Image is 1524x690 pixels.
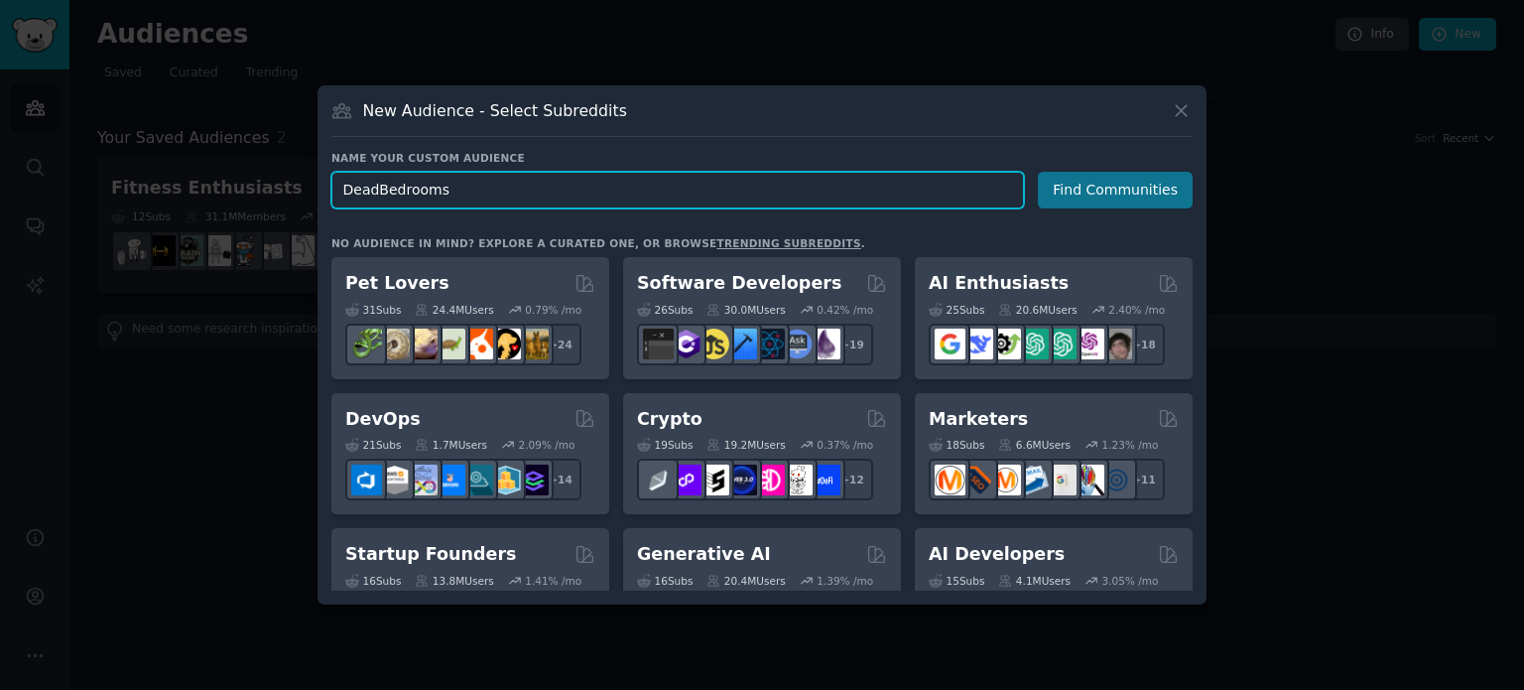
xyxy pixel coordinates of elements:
img: aws_cdk [490,465,521,495]
div: 25 Sub s [929,303,984,317]
div: 4.1M Users [998,574,1071,588]
img: AskMarketing [990,465,1021,495]
div: + 11 [1123,459,1165,500]
div: 20.6M Users [998,303,1077,317]
div: 15 Sub s [929,574,984,588]
img: bigseo [962,465,993,495]
div: 3.05 % /mo [1102,574,1159,588]
div: 2.40 % /mo [1108,303,1165,317]
img: DevOpsLinks [435,465,465,495]
div: 1.23 % /mo [1102,438,1159,452]
div: + 14 [540,459,581,500]
h2: Pet Lovers [345,271,449,296]
img: ballpython [379,329,410,359]
img: platformengineering [462,465,493,495]
div: + 18 [1123,324,1165,365]
img: OnlineMarketing [1101,465,1132,495]
img: turtle [435,329,465,359]
img: PetAdvice [490,329,521,359]
img: software [643,329,674,359]
img: ArtificalIntelligence [1101,329,1132,359]
h3: New Audience - Select Subreddits [363,100,627,121]
div: 1.7M Users [415,438,487,452]
h2: AI Developers [929,542,1065,567]
h2: DevOps [345,407,421,432]
img: AWS_Certified_Experts [379,465,410,495]
img: PlatformEngineers [518,465,549,495]
h2: Marketers [929,407,1028,432]
div: 1.41 % /mo [525,574,581,588]
img: MarketingResearch [1074,465,1104,495]
img: AskComputerScience [782,329,813,359]
img: content_marketing [935,465,965,495]
img: CryptoNews [782,465,813,495]
img: AItoolsCatalog [990,329,1021,359]
div: 24.4M Users [415,303,493,317]
img: DeepSeek [962,329,993,359]
img: ethstaker [698,465,729,495]
img: cockatiel [462,329,493,359]
img: learnjavascript [698,329,729,359]
img: Emailmarketing [1018,465,1049,495]
img: 0xPolygon [671,465,701,495]
h2: Software Developers [637,271,841,296]
img: herpetology [351,329,382,359]
div: + 19 [831,324,873,365]
img: web3 [726,465,757,495]
div: 16 Sub s [637,574,693,588]
h2: Startup Founders [345,542,516,567]
img: googleads [1046,465,1077,495]
div: 13.8M Users [415,574,493,588]
img: GoogleGeminiAI [935,329,965,359]
div: 19.2M Users [706,438,785,452]
h2: Generative AI [637,542,771,567]
input: Pick a short name, like "Digital Marketers" or "Movie-Goers" [331,172,1024,208]
h3: Name your custom audience [331,151,1193,165]
img: ethfinance [643,465,674,495]
div: 0.79 % /mo [525,303,581,317]
img: iOSProgramming [726,329,757,359]
h2: AI Enthusiasts [929,271,1069,296]
img: dogbreed [518,329,549,359]
div: 30.0M Users [706,303,785,317]
img: Docker_DevOps [407,465,438,495]
div: 20.4M Users [706,574,785,588]
div: 0.42 % /mo [817,303,873,317]
img: defi_ [810,465,840,495]
div: 16 Sub s [345,574,401,588]
img: csharp [671,329,701,359]
div: 19 Sub s [637,438,693,452]
div: 26 Sub s [637,303,693,317]
img: chatgpt_promptDesign [1018,329,1049,359]
button: Find Communities [1038,172,1193,208]
img: chatgpt_prompts_ [1046,329,1077,359]
div: 21 Sub s [345,438,401,452]
img: reactnative [754,329,785,359]
h2: Crypto [637,407,702,432]
img: elixir [810,329,840,359]
div: 0.37 % /mo [817,438,873,452]
div: 18 Sub s [929,438,984,452]
div: 1.39 % /mo [817,574,873,588]
div: 31 Sub s [345,303,401,317]
a: trending subreddits [716,237,860,249]
img: leopardgeckos [407,329,438,359]
div: + 24 [540,324,581,365]
div: + 12 [831,459,873,500]
div: 2.09 % /mo [519,438,575,452]
img: azuredevops [351,465,382,495]
div: No audience in mind? Explore a curated one, or browse . [331,236,865,250]
img: defiblockchain [754,465,785,495]
div: 6.6M Users [998,438,1071,452]
img: OpenAIDev [1074,329,1104,359]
